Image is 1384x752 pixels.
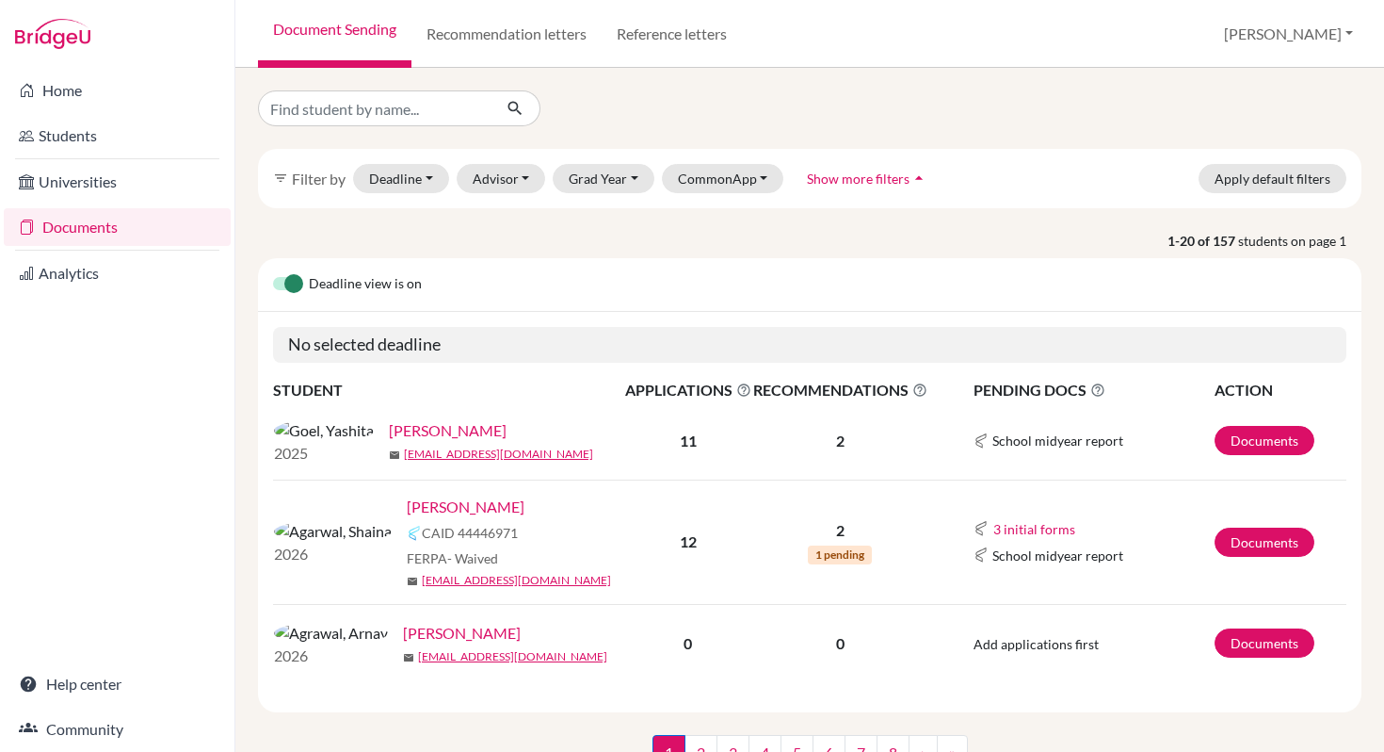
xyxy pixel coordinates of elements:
[274,520,392,543] img: Agarwal, Shaina
[684,634,692,652] b: 0
[1215,528,1314,557] a: Documents
[274,645,388,667] p: 2026
[353,164,449,193] button: Deadline
[1215,629,1314,658] a: Documents
[1167,231,1238,251] strong: 1-20 of 157
[403,652,414,663] span: mail
[974,636,1099,652] span: Add applications first
[974,521,989,536] img: Common App logo
[309,273,422,296] span: Deadline view is on
[909,169,928,188] i: arrow_drop_up
[4,117,231,155] a: Students
[4,254,231,292] a: Analytics
[403,622,521,645] a: [PERSON_NAME]
[407,576,418,587] span: mail
[791,164,944,193] button: Show more filtersarrow_drop_up
[389,419,507,442] a: [PERSON_NAME]
[4,208,231,246] a: Documents
[1214,378,1346,402] th: ACTION
[418,648,607,665] a: [EMAIL_ADDRESS][DOMAIN_NAME]
[680,432,697,450] b: 11
[407,496,524,518] a: [PERSON_NAME]
[1215,426,1314,455] a: Documents
[680,532,697,550] b: 12
[292,170,346,188] span: Filter by
[258,90,491,126] input: Find student by name...
[457,164,546,193] button: Advisor
[422,572,611,589] a: [EMAIL_ADDRESS][DOMAIN_NAME]
[992,518,1076,540] button: 3 initial forms
[447,550,498,566] span: - Waived
[274,442,374,465] p: 2025
[553,164,654,193] button: Grad Year
[1215,16,1361,52] button: [PERSON_NAME]
[753,430,927,452] p: 2
[753,519,927,542] p: 2
[1199,164,1346,193] button: Apply default filters
[1238,231,1361,251] span: students on page 1
[4,711,231,748] a: Community
[4,163,231,201] a: Universities
[273,327,1346,363] h5: No selected deadline
[407,548,498,568] span: FERPA
[274,543,392,565] p: 2026
[273,171,288,186] i: filter_list
[992,431,1123,450] span: School midyear report
[4,72,231,109] a: Home
[625,379,751,401] span: APPLICATIONS
[808,546,872,564] span: 1 pending
[974,548,989,563] img: Common App logo
[15,19,90,49] img: Bridge-U
[753,632,927,655] p: 0
[974,379,1214,401] span: PENDING DOCS
[807,171,909,187] span: Show more filters
[389,450,400,461] span: mail
[974,433,989,449] img: Common App logo
[753,379,927,401] span: RECOMMENDATIONS
[273,378,624,402] th: STUDENT
[992,546,1123,565] span: School midyear report
[274,622,388,645] img: Agrawal, Arnav
[4,665,231,703] a: Help center
[404,446,593,463] a: [EMAIL_ADDRESS][DOMAIN_NAME]
[662,164,784,193] button: CommonApp
[422,523,518,543] span: CAID 44446971
[274,419,374,442] img: Goel, Yashita
[407,526,422,541] img: Common App logo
